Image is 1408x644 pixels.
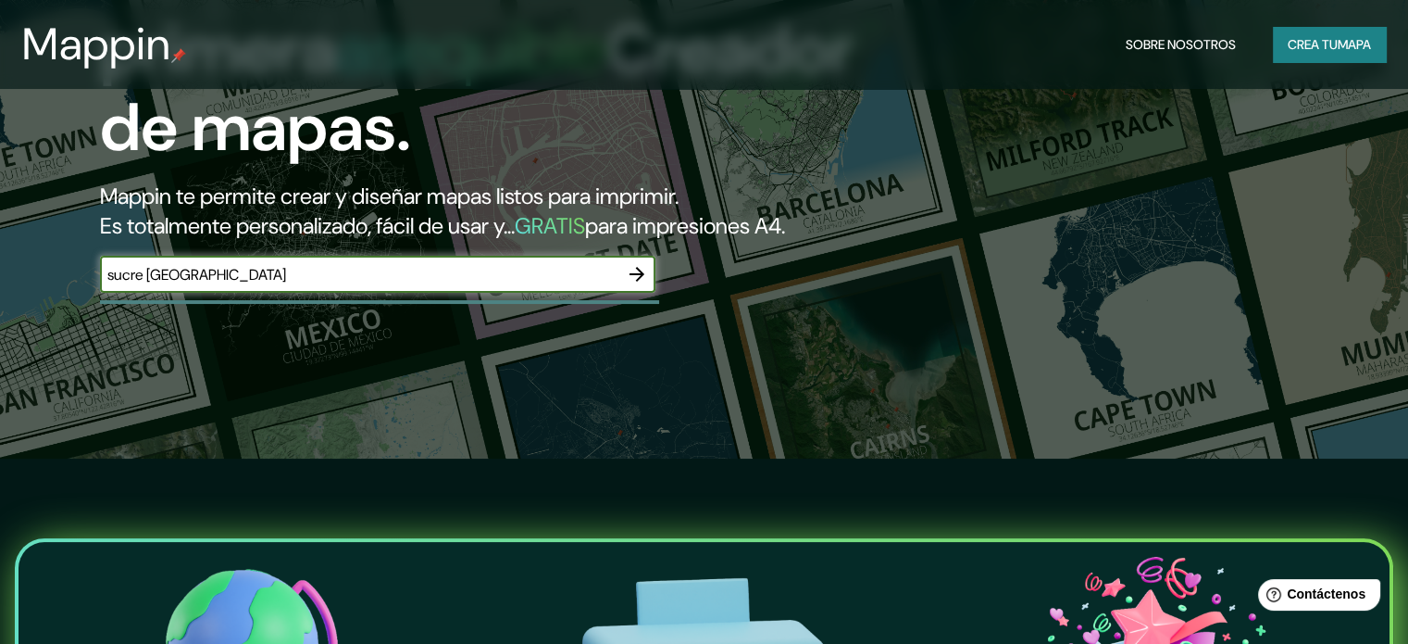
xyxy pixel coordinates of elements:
[1243,572,1388,624] iframe: Lanzador de widgets de ayuda
[100,182,679,210] font: Mappin te permite crear y diseñar mapas listos para imprimir.
[585,211,785,240] font: para impresiones A4.
[100,211,515,240] font: Es totalmente personalizado, fácil de usar y...
[22,15,171,73] font: Mappin
[515,211,585,240] font: GRATIS
[1118,27,1243,62] button: Sobre nosotros
[1273,27,1386,62] button: Crea tumapa
[1126,36,1236,53] font: Sobre nosotros
[1338,36,1371,53] font: mapa
[171,48,186,63] img: pin de mapeo
[100,264,618,285] input: Elige tu lugar favorito
[1288,36,1338,53] font: Crea tu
